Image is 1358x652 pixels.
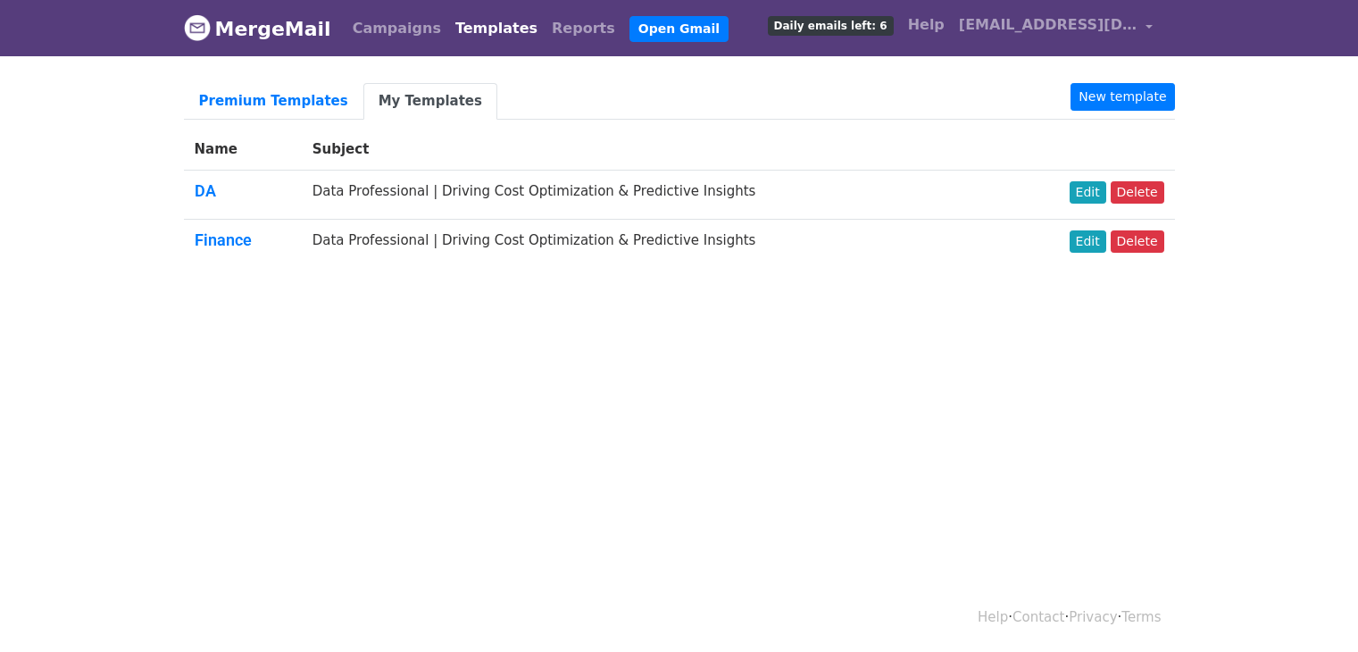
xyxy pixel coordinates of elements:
a: Help [978,609,1008,625]
a: Contact [1012,609,1064,625]
span: [EMAIL_ADDRESS][DOMAIN_NAME] [959,14,1137,36]
a: Templates [448,11,545,46]
th: Subject [302,129,1001,171]
a: Delete [1111,230,1164,253]
th: Name [184,129,302,171]
a: Delete [1111,181,1164,204]
td: Data Professional | Driving Cost Optimization & Predictive Insights [302,171,1001,220]
img: MergeMail logo [184,14,211,41]
a: Privacy [1069,609,1117,625]
a: Premium Templates [184,83,363,120]
a: My Templates [363,83,497,120]
a: Finance [195,230,252,249]
a: Open Gmail [629,16,729,42]
a: Edit [1070,181,1106,204]
a: Campaigns [346,11,448,46]
a: Help [901,7,952,43]
a: Daily emails left: 6 [761,7,901,43]
a: Terms [1121,609,1161,625]
a: New template [1071,83,1174,111]
td: Data Professional | Driving Cost Optimization & Predictive Insights [302,219,1001,267]
a: DA [195,181,216,200]
a: MergeMail [184,10,331,47]
a: Edit [1070,230,1106,253]
a: [EMAIL_ADDRESS][DOMAIN_NAME] [952,7,1161,49]
a: Reports [545,11,622,46]
span: Daily emails left: 6 [768,16,894,36]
